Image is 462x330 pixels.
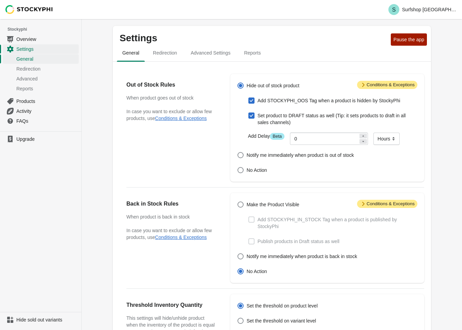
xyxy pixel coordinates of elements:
a: Redirection [3,64,79,74]
span: Hide out of stock product [247,82,299,89]
span: Beta [270,133,284,140]
span: Add STOCKYPHI_IN_STOCK Tag when a product is published by StockyPhi [258,216,417,230]
button: reports [237,44,267,62]
span: No Action [247,268,267,275]
span: Conditions & Exceptions [357,200,417,208]
span: No Action [247,167,267,174]
h2: Threshold Inventory Quantity [126,301,217,309]
h2: Out of Stock Rules [126,81,217,89]
span: Conditions & Exceptions [357,81,417,89]
label: Add Delay [248,133,284,140]
a: Activity [3,106,79,116]
button: Conditions & Exceptions [155,116,207,121]
span: Notify me immediately when product is out of stock [247,152,354,159]
button: Avatar with initials SSurfshop [GEOGRAPHIC_DATA] [386,3,459,16]
span: Avatar with initials S [388,4,399,15]
text: S [392,7,396,13]
span: Activity [16,108,77,115]
span: Hide sold out variants [16,316,77,323]
button: redirection [146,44,184,62]
p: Surfshop [GEOGRAPHIC_DATA] [402,7,457,12]
span: Set product to DRAFT status as well (Tip: it sets products to draft in all sales channels) [258,112,417,126]
span: FAQs [16,118,77,124]
span: Redirection [148,47,183,59]
span: Set the threshold on product level [247,302,318,309]
p: Settings [120,33,388,44]
a: Settings [3,44,79,54]
h3: When product is back in stock [126,213,217,220]
span: Advanced Settings [185,47,236,59]
a: Overview [3,34,79,44]
button: Conditions & Exceptions [155,235,207,240]
span: Reports [16,85,77,92]
p: In case you want to exclude or allow few products, use [126,227,217,241]
img: Stockyphi [5,5,53,14]
span: Make the Product Visible [247,201,299,208]
span: Publish products in Draft status as well [258,238,339,245]
button: Pause the app [391,33,427,46]
a: Advanced [3,74,79,84]
span: Advanced [16,75,77,82]
a: Reports [3,84,79,93]
span: General [117,47,145,59]
a: Hide sold out variants [3,315,79,325]
a: Upgrade [3,134,79,144]
span: Reports [238,47,266,59]
span: Settings [16,46,77,52]
h2: Back in Stock Rules [126,200,217,208]
a: Products [3,96,79,106]
span: Add STOCKYPHI_OOS Tag when a product is hidden by StockyPhi [258,97,400,104]
a: FAQs [3,116,79,126]
span: Set the threshold on variant level [247,317,316,324]
span: Stockyphi [7,26,81,33]
span: Redirection [16,65,77,72]
a: General [3,54,79,64]
span: Notify me immediately when product is back in stock [247,253,357,260]
h3: When product goes out of stock [126,94,217,101]
p: In case you want to exclude or allow few products, use [126,108,217,122]
span: Upgrade [16,136,77,142]
span: Pause the app [394,37,424,42]
button: general [115,44,146,62]
button: Advanced settings [184,44,237,62]
span: Overview [16,36,77,43]
span: Products [16,98,77,105]
span: General [16,56,77,62]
